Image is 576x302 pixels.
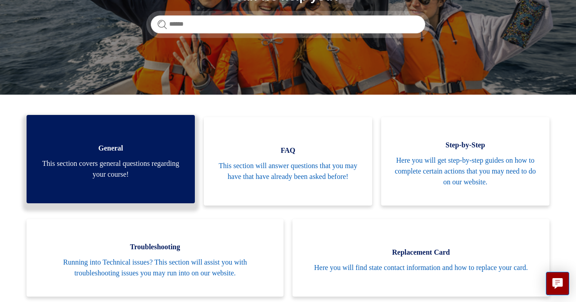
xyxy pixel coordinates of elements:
[395,155,536,188] span: Here you will get step-by-step guides on how to complete certain actions that you may need to do ...
[40,143,181,154] span: General
[217,160,359,182] span: This section will answer questions that you may have that have already been asked before!
[546,272,569,295] button: Live chat
[292,219,549,297] a: Replacement Card Here you will find state contact information and how to replace your card.
[306,247,536,258] span: Replacement Card
[217,145,359,156] span: FAQ
[395,140,536,151] span: Step-by-Step
[306,262,536,273] span: Here you will find state contact information and how to replace your card.
[40,242,270,252] span: Troubleshooting
[381,117,549,206] a: Step-by-Step Here you will get step-by-step guides on how to complete certain actions that you ma...
[204,117,372,206] a: FAQ This section will answer questions that you may have that have already been asked before!
[40,158,181,180] span: This section covers general questions regarding your course!
[27,115,195,203] a: General This section covers general questions regarding your course!
[40,257,270,279] span: Running into Technical issues? This section will assist you with troubleshooting issues you may r...
[151,15,425,33] input: Search
[27,219,283,297] a: Troubleshooting Running into Technical issues? This section will assist you with troubleshooting ...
